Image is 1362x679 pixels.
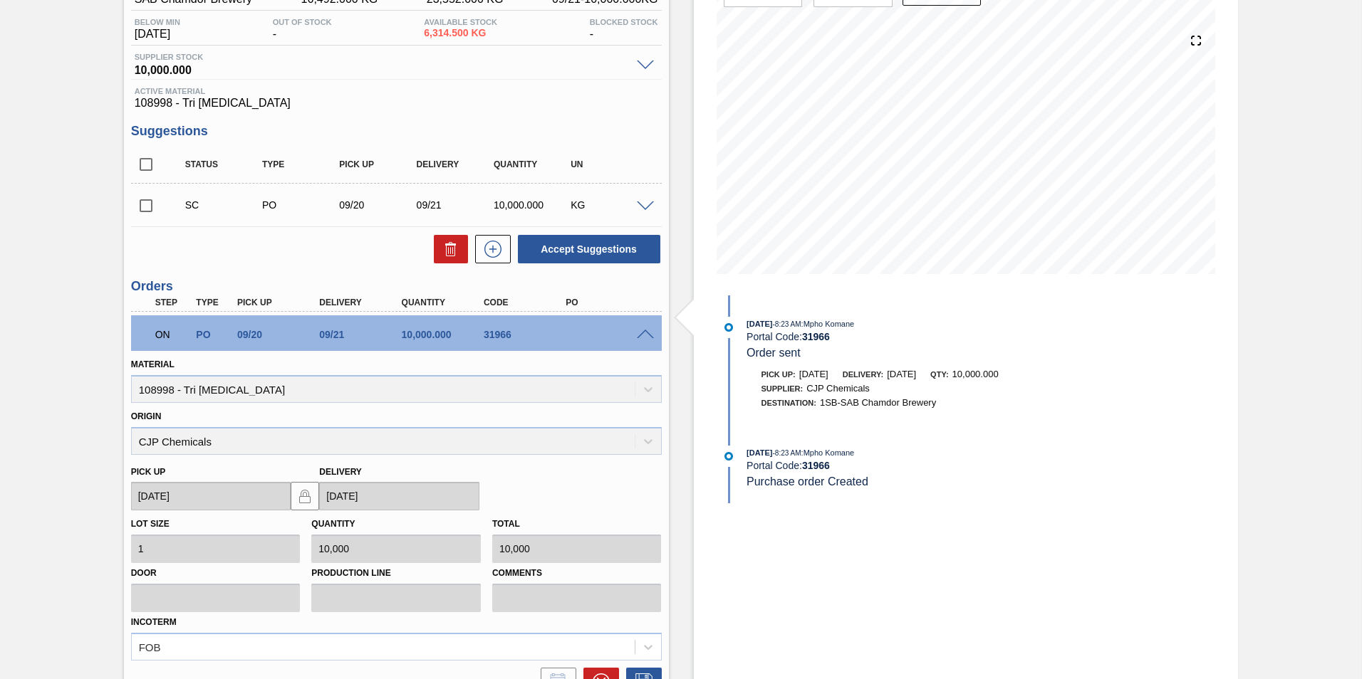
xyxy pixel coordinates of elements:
span: Delivery: [843,370,883,379]
div: Portal Code: [747,331,1085,342]
h3: Suggestions [131,124,662,139]
div: Code [480,298,572,307]
span: [DATE] [135,28,180,41]
div: Delivery [413,159,499,169]
div: Step [152,298,194,307]
div: Type [192,298,235,307]
input: mm/dd/yyyy [131,482,291,510]
div: 10,000.000 [490,199,576,211]
span: Out Of Stock [273,18,332,26]
span: Pick up: [761,370,796,379]
span: Order sent [747,347,801,359]
label: Lot size [131,519,170,529]
span: 10,000.000 [952,369,999,379]
div: Negotiating Order [152,319,194,350]
span: : Mpho Komane [801,448,855,457]
label: Pick up [131,467,166,477]
span: [DATE] [747,448,772,457]
span: - 8:23 AM [773,449,801,457]
div: - [269,18,336,41]
label: Door [131,563,301,584]
div: 09/21/2025 [413,199,499,211]
span: 10,000.000 [135,61,630,75]
div: Type [259,159,345,169]
div: Suggestion Created [182,199,268,211]
label: Delivery [319,467,362,477]
label: Total [492,519,520,529]
span: CJP Chemicals [806,383,870,394]
span: Available Stock [424,18,497,26]
div: 09/20/2025 [234,329,326,340]
div: FOB [139,641,161,653]
div: Pick up [234,298,326,307]
div: PO [562,298,654,307]
span: 108998 - Tri [MEDICAL_DATA] [135,97,658,110]
div: - [586,18,662,41]
span: Below Min [135,18,180,26]
h3: Orders [131,279,662,294]
div: New suggestion [468,235,511,263]
div: 10,000.000 [398,329,490,340]
span: 1SB-SAB Chamdor Brewery [820,397,936,408]
img: locked [296,488,313,505]
span: [DATE] [887,369,916,379]
span: Qty: [930,370,948,379]
span: 6,314.500 KG [424,28,497,38]
div: Delete Suggestions [427,235,468,263]
div: UN [567,159,653,169]
div: Pick up [336,159,422,169]
span: Supplier: [761,384,804,393]
div: Quantity [398,298,490,307]
img: atual [724,323,733,332]
div: Accept Suggestions [511,233,662,265]
div: Delivery [316,298,407,307]
div: KG [567,199,653,211]
label: Origin [131,411,162,421]
label: Quantity [311,519,355,529]
label: Incoterm [131,617,177,627]
div: Purchase order [192,329,235,340]
label: Production Line [311,563,481,584]
span: [DATE] [747,320,772,328]
span: Supplier Stock [135,53,630,61]
span: [DATE] [799,369,828,379]
img: atual [724,452,733,460]
div: 09/21/2025 [316,329,407,340]
p: ON [155,329,191,340]
div: Portal Code: [747,460,1085,471]
span: - 8:23 AM [773,320,801,328]
span: Destination: [761,399,816,407]
label: Comments [492,563,662,584]
strong: 31966 [802,331,830,342]
div: Quantity [490,159,576,169]
div: Status [182,159,268,169]
span: Active Material [135,87,658,95]
button: locked [291,482,319,510]
strong: 31966 [802,460,830,471]
input: mm/dd/yyyy [319,482,479,510]
span: Blocked Stock [590,18,658,26]
div: 09/20/2025 [336,199,422,211]
div: Purchase order [259,199,345,211]
span: : Mpho Komane [801,320,855,328]
span: Purchase order Created [747,475,868,488]
button: Accept Suggestions [518,235,660,263]
div: 31966 [480,329,572,340]
label: Material [131,359,175,369]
